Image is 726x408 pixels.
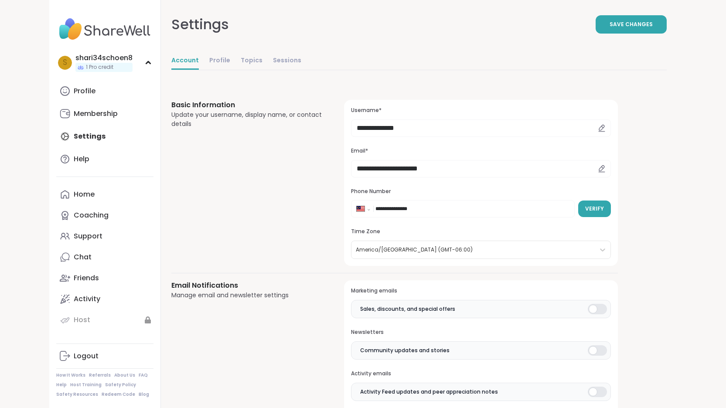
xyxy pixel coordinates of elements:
a: Activity [56,289,153,309]
img: ShareWell Nav Logo [56,14,153,44]
h3: Basic Information [171,100,324,110]
div: Logout [74,351,99,361]
span: Verify [585,205,604,213]
a: About Us [114,372,135,378]
div: Support [74,231,102,241]
div: Coaching [74,211,109,220]
a: Referrals [89,372,111,378]
a: How It Works [56,372,85,378]
a: Account [171,52,199,70]
a: Sessions [273,52,301,70]
h3: Newsletters [351,329,610,336]
div: Update your username, display name, or contact details [171,110,324,129]
span: Activity Feed updates and peer appreciation notes [360,388,498,396]
a: Profile [56,81,153,102]
div: Chat [74,252,92,262]
h3: Email Notifications [171,280,324,291]
a: Host Training [70,382,102,388]
a: Support [56,226,153,247]
a: Profile [209,52,230,70]
a: FAQ [139,372,148,378]
div: shari34schoen8 [75,53,133,63]
h3: Marketing emails [351,287,610,295]
a: Safety Policy [105,382,136,388]
a: Home [56,184,153,205]
a: Chat [56,247,153,268]
div: Profile [74,86,95,96]
a: Coaching [56,205,153,226]
div: Friends [74,273,99,283]
div: Activity [74,294,100,304]
h3: Time Zone [351,228,610,235]
a: Redeem Code [102,391,135,398]
div: Manage email and newsletter settings [171,291,324,300]
span: Sales, discounts, and special offers [360,305,455,313]
button: Save Changes [596,15,667,34]
h3: Username* [351,107,610,114]
a: Help [56,149,153,170]
a: Help [56,382,67,388]
span: Community updates and stories [360,347,450,354]
span: s [63,57,67,68]
div: Host [74,315,90,325]
h3: Activity emails [351,370,610,377]
a: Friends [56,268,153,289]
h3: Email* [351,147,610,155]
div: Home [74,190,95,199]
div: Help [74,154,89,164]
span: 1 Pro credit [86,64,113,71]
button: Verify [578,201,611,217]
div: Membership [74,109,118,119]
span: Save Changes [610,20,653,28]
a: Topics [241,52,262,70]
a: Membership [56,103,153,124]
div: Settings [171,14,229,35]
h3: Phone Number [351,188,610,195]
a: Blog [139,391,149,398]
a: Host [56,309,153,330]
a: Safety Resources [56,391,98,398]
a: Logout [56,346,153,367]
